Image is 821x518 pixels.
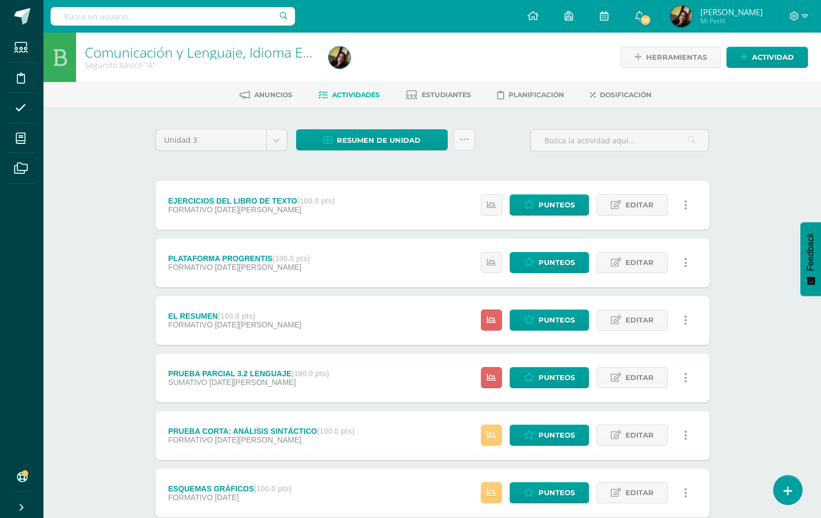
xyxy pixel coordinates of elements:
span: Actividad [752,47,794,67]
a: Punteos [510,252,589,273]
span: Punteos [538,425,575,445]
strong: (100.0 pts) [317,427,354,435]
span: Mi Perfil [700,16,763,26]
img: d3caccddea3211bd5a70dad108ead3bc.png [329,47,350,68]
span: FORMATIVO [168,263,212,271]
span: Punteos [538,483,575,503]
input: Busca la actividad aquí... [531,130,709,151]
span: Editar [625,483,654,503]
span: [DATE][PERSON_NAME] [215,263,301,271]
span: Punteos [538,310,575,330]
span: [DATE][PERSON_NAME] [215,205,301,214]
span: Editar [625,425,654,445]
span: [DATE][PERSON_NAME] [215,320,301,329]
a: Estudiantes [406,86,471,104]
strong: (100.0 pts) [254,484,291,493]
a: Punteos [510,367,589,388]
span: [DATE][PERSON_NAME] [209,378,296,387]
a: Actividades [318,86,380,104]
div: EL RESUMEN [168,312,301,320]
a: Unidad 3 [156,130,287,150]
div: Segundo Básico 'A' [85,60,316,70]
span: Planificación [509,91,564,99]
span: 36 [640,14,651,26]
div: PRUEBA CORTA: ANÁLISIS SINTÁCTICO [168,427,354,435]
span: Anuncios [254,91,292,99]
span: Editar [625,252,654,273]
span: FORMATIVO [168,205,212,214]
span: [PERSON_NAME] [700,7,763,17]
a: Dosificación [590,86,651,104]
span: Unidad 3 [164,130,258,150]
a: Punteos [510,482,589,503]
span: SUMATIVO [168,378,207,387]
span: Feedback [806,233,816,271]
span: FORMATIVO [168,320,212,329]
a: Planificación [497,86,564,104]
div: EJERCICIOS DEL LIBRO DE TEXTO [168,197,335,205]
div: PLATAFORMA PROGRENTIS [168,254,310,263]
span: Punteos [538,252,575,273]
span: Punteos [538,368,575,388]
span: Editar [625,310,654,330]
a: Punteos [510,425,589,446]
button: Feedback - Mostrar encuesta [800,222,821,296]
span: Resumen de unidad [337,130,421,150]
input: Busca un usuario... [51,7,295,26]
span: FORMATIVO [168,493,212,502]
a: Punteos [510,194,589,216]
strong: (100.0 pts) [291,369,329,378]
div: PRUEBA PARCIAL 3.2 LENGUAJE [168,369,329,378]
img: d3caccddea3211bd5a70dad108ead3bc.png [670,5,692,27]
span: [DATE][PERSON_NAME] [215,435,301,444]
span: FORMATIVO [168,435,212,444]
a: Punteos [510,309,589,331]
h1: Comunicación y Lenguaje, Idioma Español [85,45,316,60]
span: Dosificación [600,91,651,99]
strong: (100.0 pts) [297,197,335,205]
span: Actividades [332,91,380,99]
a: Actividad [726,47,808,68]
strong: (100.0 pts) [218,312,255,320]
a: Resumen de unidad [296,129,448,150]
span: Herramientas [646,47,707,67]
span: Estudiantes [422,91,471,99]
span: Editar [625,368,654,388]
strong: (100.0 pts) [272,254,310,263]
a: Herramientas [621,47,721,68]
span: Punteos [538,195,575,215]
span: Editar [625,195,654,215]
div: ESQUEMAS GRÁFICOS [168,484,291,493]
span: [DATE] [215,493,239,502]
a: Anuncios [240,86,292,104]
a: Comunicación y Lenguaje, Idioma Español [85,43,344,61]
